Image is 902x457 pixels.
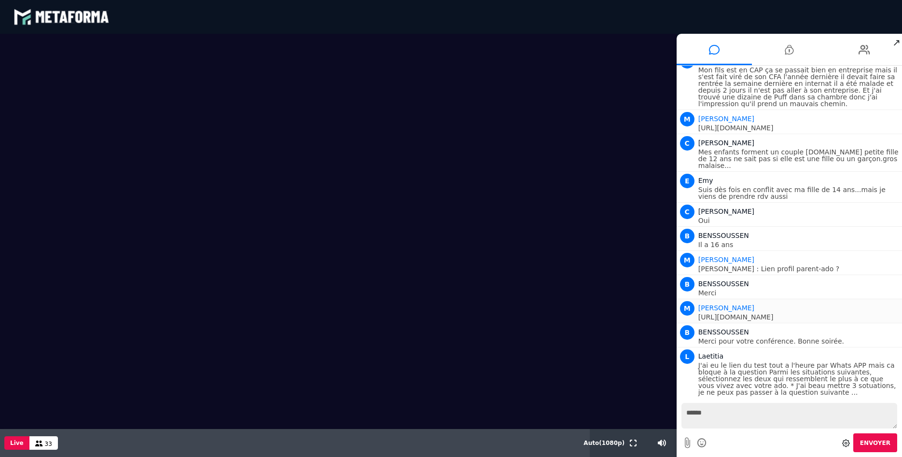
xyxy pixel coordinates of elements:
[853,433,897,452] button: Envoyer
[698,338,900,345] p: Merci pour votre conférence. Bonne soirée.
[45,441,52,447] span: 33
[680,349,694,364] span: L
[891,34,902,51] span: ↗
[680,325,694,340] span: B
[680,136,694,151] span: C
[698,139,754,147] span: [PERSON_NAME]
[583,440,624,446] span: Auto ( 1080 p)
[698,304,754,312] span: Animateur
[698,125,900,131] p: [URL][DOMAIN_NAME]
[680,205,694,219] span: C
[698,241,900,248] p: Il a 16 ans
[698,67,900,107] p: Mon fils est en CAP ça se passait bien en entreprise mais il s'est fait viré de son CFA l'année d...
[698,256,754,263] span: Animateur
[582,429,626,457] button: Auto(1080p)
[680,174,694,188] span: E
[698,314,900,320] p: [URL][DOMAIN_NAME]
[680,277,694,291] span: B
[680,253,694,267] span: M
[698,265,900,272] p: [PERSON_NAME] : Lien profil parent-ado ?
[680,112,694,126] span: M
[680,301,694,316] span: M
[698,186,900,200] p: Suis dès fois en conflit avec ma fille de 14 ans...mais je viens de prendre rdv aussi
[698,280,749,288] span: BENSSOUSSEN
[680,229,694,243] span: B
[860,440,890,446] span: Envoyer
[698,232,749,239] span: BENSSOUSSEN
[698,352,723,360] span: Laetitia
[698,177,713,184] span: Emy
[698,149,900,169] p: Mes enfants forment un couple [DOMAIN_NAME] petite fille de 12 ans ne sait pas si elle est une fi...
[698,290,900,296] p: Merci
[698,115,754,123] span: Animateur
[4,436,29,450] button: Live
[698,208,754,215] span: [PERSON_NAME]
[698,328,749,336] span: BENSSOUSSEN
[698,362,900,396] p: J'ai eu le lien du test tout a l'heure par Whats APP mais ca bloque à la question Parmi les situa...
[698,217,900,224] p: Oui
